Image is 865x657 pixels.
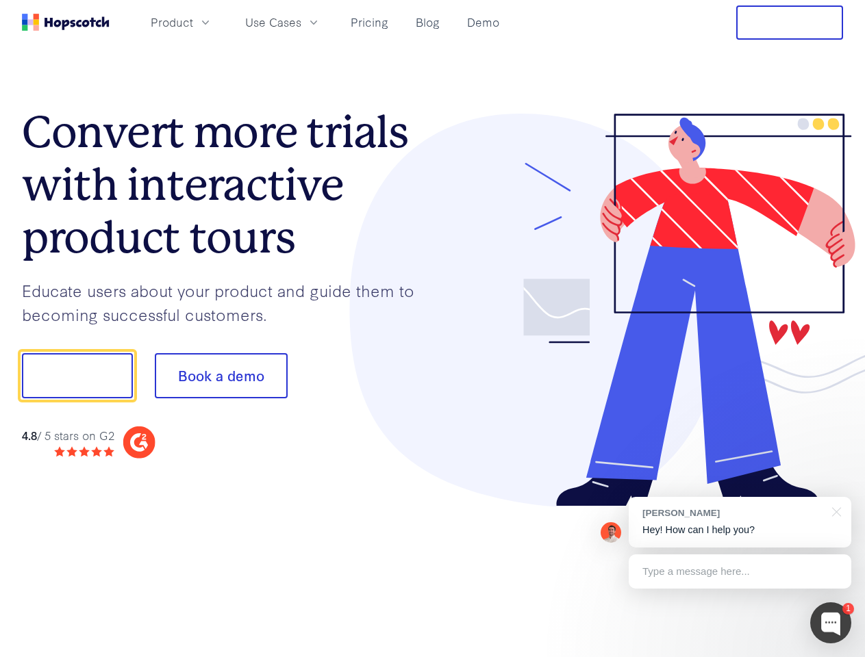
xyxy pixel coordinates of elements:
div: Type a message here... [629,554,851,589]
button: Book a demo [155,353,288,398]
button: Free Trial [736,5,843,40]
p: Educate users about your product and guide them to becoming successful customers. [22,279,433,326]
p: Hey! How can I help you? [642,523,838,537]
button: Use Cases [237,11,329,34]
button: Product [142,11,221,34]
div: / 5 stars on G2 [22,427,114,444]
h1: Convert more trials with interactive product tours [22,106,433,263]
a: Home [22,14,110,31]
span: Product [151,14,193,31]
a: Pricing [345,11,394,34]
button: Show me! [22,353,133,398]
strong: 4.8 [22,427,37,443]
span: Use Cases [245,14,301,31]
img: Mark Spera [601,522,621,543]
a: Blog [410,11,445,34]
div: 1 [842,603,854,615]
a: Demo [462,11,505,34]
div: [PERSON_NAME] [642,506,824,519]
